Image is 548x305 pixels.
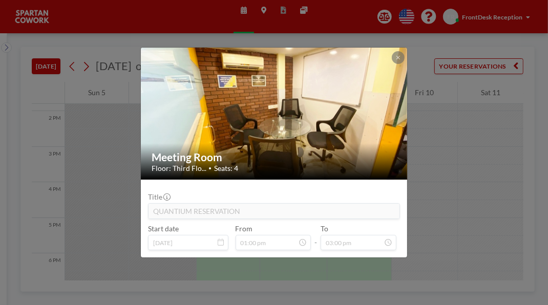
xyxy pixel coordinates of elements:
[152,150,397,164] h2: Meeting Room
[214,164,238,172] span: Seats: 4
[209,165,212,171] span: •
[321,224,328,233] label: To
[152,164,206,172] span: Floor: Third Flo...
[141,14,408,214] img: 537.jpg
[236,224,252,233] label: From
[314,228,317,247] span: -
[149,204,399,219] input: (No title)
[148,224,179,233] label: Start date
[148,192,170,201] label: Title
